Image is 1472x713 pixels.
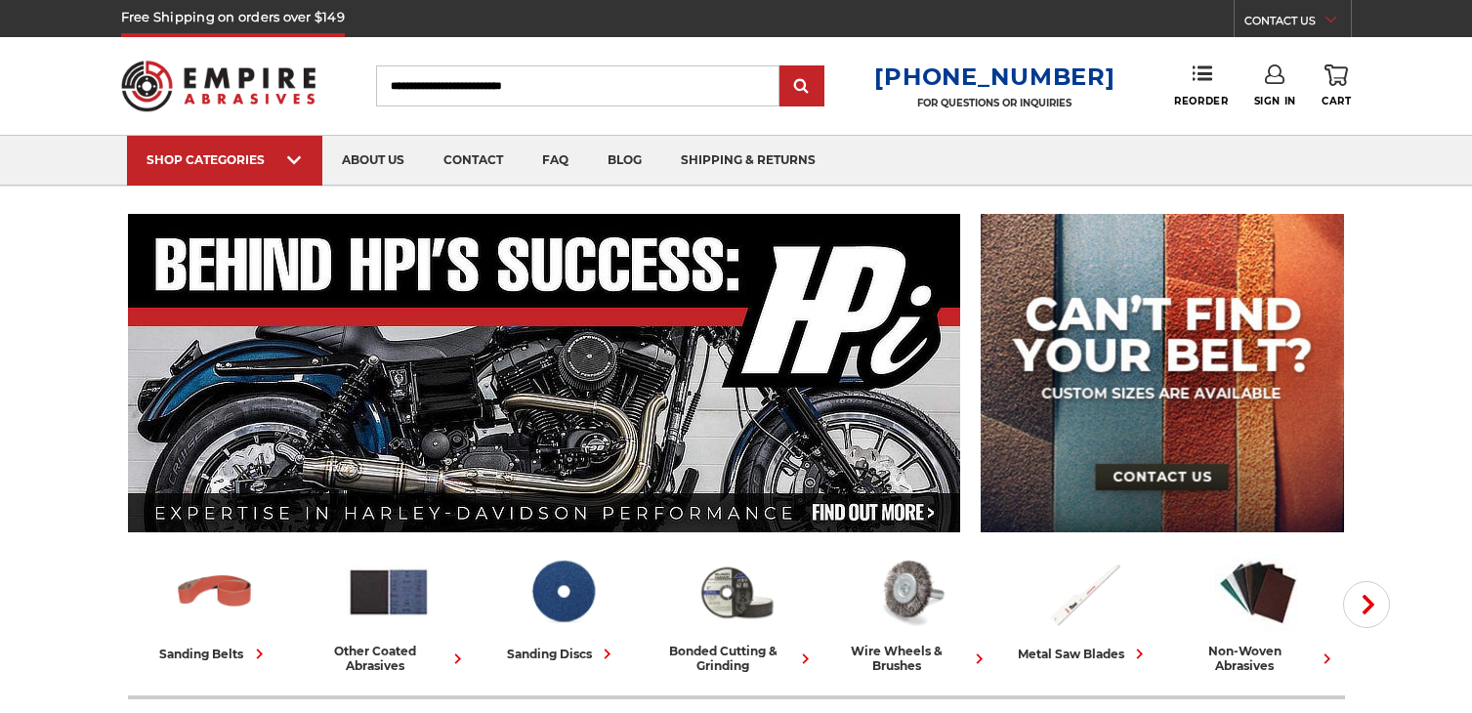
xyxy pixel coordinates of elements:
[1041,550,1127,634] img: Metal Saw Blades
[661,136,835,186] a: shipping & returns
[507,644,617,664] div: sanding discs
[484,550,642,664] a: sanding discs
[874,63,1115,91] a: [PHONE_NUMBER]
[1179,644,1337,673] div: non-woven abrasives
[128,214,961,532] img: Banner for an interview featuring Horsepower Inc who makes Harley performance upgrades featured o...
[657,550,816,673] a: bonded cutting & grinding
[1254,95,1296,107] span: Sign In
[831,644,989,673] div: wire wheels & brushes
[520,550,606,634] img: Sanding Discs
[523,136,588,186] a: faq
[1174,95,1228,107] span: Reorder
[310,644,468,673] div: other coated abrasives
[831,550,989,673] a: wire wheels & brushes
[588,136,661,186] a: blog
[136,550,294,664] a: sanding belts
[172,550,258,634] img: Sanding Belts
[1174,64,1228,106] a: Reorder
[160,644,270,664] div: sanding belts
[121,48,316,124] img: Empire Abrasives
[1343,581,1390,628] button: Next
[867,550,953,634] img: Wire Wheels & Brushes
[657,644,816,673] div: bonded cutting & grinding
[424,136,523,186] a: contact
[1179,550,1337,673] a: non-woven abrasives
[147,152,303,167] div: SHOP CATEGORIES
[346,550,432,634] img: Other Coated Abrasives
[981,214,1344,532] img: promo banner for custom belts.
[874,97,1115,109] p: FOR QUESTIONS OR INQUIRIES
[310,550,468,673] a: other coated abrasives
[1322,95,1351,107] span: Cart
[1322,64,1351,107] a: Cart
[782,67,821,106] input: Submit
[1215,550,1301,634] img: Non-woven Abrasives
[322,136,424,186] a: about us
[1244,10,1351,37] a: CONTACT US
[694,550,779,634] img: Bonded Cutting & Grinding
[1018,644,1150,664] div: metal saw blades
[1005,550,1163,664] a: metal saw blades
